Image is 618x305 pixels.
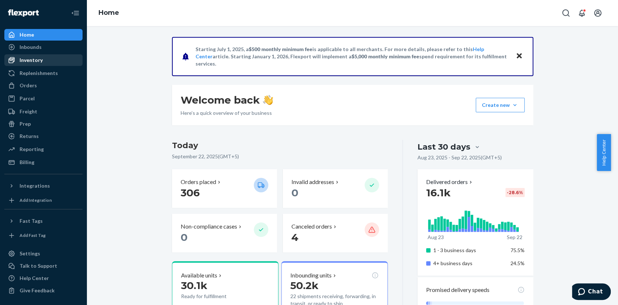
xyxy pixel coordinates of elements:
button: Create new [476,98,525,112]
button: Open Search Box [559,6,573,20]
p: Sep 22 [507,234,522,241]
span: 16.1k [426,187,451,199]
span: 75.5% [510,247,525,253]
a: Returns [4,130,83,142]
p: Non-compliance cases [181,222,237,231]
button: Give Feedback [4,285,83,296]
p: Inbounding units [290,271,332,280]
img: Flexport logo [8,9,39,17]
button: Close Navigation [68,6,83,20]
p: September 22, 2025 ( GMT+5 ) [172,153,388,160]
div: Billing [20,159,34,166]
a: Home [4,29,83,41]
div: Prep [20,120,31,128]
a: Orders [4,80,83,91]
div: Home [20,31,34,38]
button: Orders placed 306 [172,169,277,208]
a: Settings [4,248,83,259]
span: 30.1k [181,279,207,292]
div: Give Feedback [20,287,55,294]
span: 24.5% [510,260,525,266]
button: Invalid addresses 0 [283,169,388,208]
button: Delivered orders [426,178,474,186]
div: Replenishments [20,70,58,77]
button: Fast Tags [4,215,83,227]
div: Last 30 days [417,141,470,152]
p: Invalid addresses [291,178,334,186]
p: 4+ business days [433,260,505,267]
span: $5,000 monthly minimum fee [352,53,419,59]
p: 1 - 3 business days [433,247,505,254]
p: Ready for fulfillment [181,293,248,300]
div: Freight [20,108,37,115]
a: Prep [4,118,83,130]
button: Integrations [4,180,83,192]
a: Freight [4,106,83,117]
div: Orders [20,82,37,89]
div: Integrations [20,182,50,189]
div: Add Fast Tag [20,232,46,238]
p: Available units [181,271,217,280]
p: Orders placed [181,178,216,186]
iframe: Opens a widget where you can chat to one of our agents [572,283,611,301]
a: Add Fast Tag [4,230,83,241]
span: 306 [181,187,200,199]
div: Talk to Support [20,262,57,270]
p: Aug 23, 2025 - Sep 22, 2025 ( GMT+5 ) [417,154,502,161]
a: Reporting [4,143,83,155]
ol: breadcrumbs [93,3,125,24]
button: Canceled orders 4 [283,214,388,252]
p: Canceled orders [291,222,332,231]
a: Inbounds [4,41,83,53]
div: Reporting [20,146,44,153]
button: Talk to Support [4,260,83,272]
div: Inventory [20,57,43,64]
a: Add Integration [4,195,83,206]
div: Help Center [20,275,49,282]
span: 50.2k [290,279,319,292]
div: -28.6 % [505,188,525,197]
a: Replenishments [4,67,83,79]
div: Returns [20,133,39,140]
p: Aug 23 [428,234,444,241]
button: Non-compliance cases 0 [172,214,277,252]
a: Inventory [4,54,83,66]
button: Close [514,51,524,62]
button: Open notifications [575,6,589,20]
img: hand-wave emoji [263,95,273,105]
button: Help Center [597,134,611,171]
div: Add Integration [20,197,52,203]
p: Promised delivery speeds [426,286,489,294]
button: Open account menu [590,6,605,20]
span: $500 monthly minimum fee [249,46,312,52]
a: Home [98,9,119,17]
div: Parcel [20,95,35,102]
span: 0 [181,231,188,243]
a: Parcel [4,93,83,104]
span: 4 [291,231,298,243]
h3: Today [172,140,388,151]
p: Here’s a quick overview of your business [181,109,273,117]
h1: Welcome back [181,93,273,106]
div: Fast Tags [20,217,43,225]
a: Help Center [4,272,83,284]
p: Starting July 1, 2025, a is applicable to all merchants. For more details, please refer to this a... [196,46,509,67]
a: Billing [4,156,83,168]
div: Settings [20,250,40,257]
span: 0 [291,187,298,199]
div: Inbounds [20,43,42,51]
